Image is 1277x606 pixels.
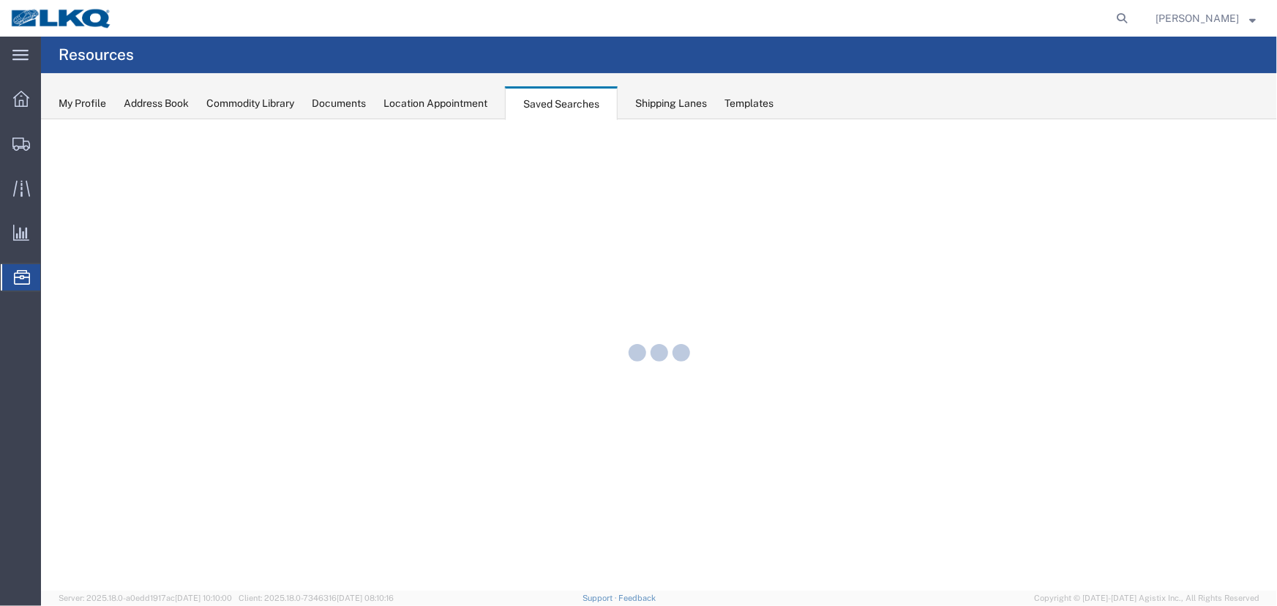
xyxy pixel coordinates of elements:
[206,96,294,111] div: Commodity Library
[59,96,106,111] div: My Profile
[312,96,366,111] div: Documents
[59,37,134,73] h4: Resources
[59,594,232,602] span: Server: 2025.18.0-a0edd1917ac
[1034,592,1259,605] span: Copyright © [DATE]-[DATE] Agistix Inc., All Rights Reserved
[724,96,774,111] div: Templates
[175,594,232,602] span: [DATE] 10:10:00
[1156,10,1239,26] span: Alfredo Garcia
[505,86,618,120] div: Saved Searches
[1155,10,1257,27] button: [PERSON_NAME]
[10,7,113,29] img: logo
[583,594,619,602] a: Support
[337,594,394,602] span: [DATE] 08:10:16
[383,96,487,111] div: Location Appointment
[635,96,707,111] div: Shipping Lanes
[619,594,656,602] a: Feedback
[124,96,189,111] div: Address Book
[239,594,394,602] span: Client: 2025.18.0-7346316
